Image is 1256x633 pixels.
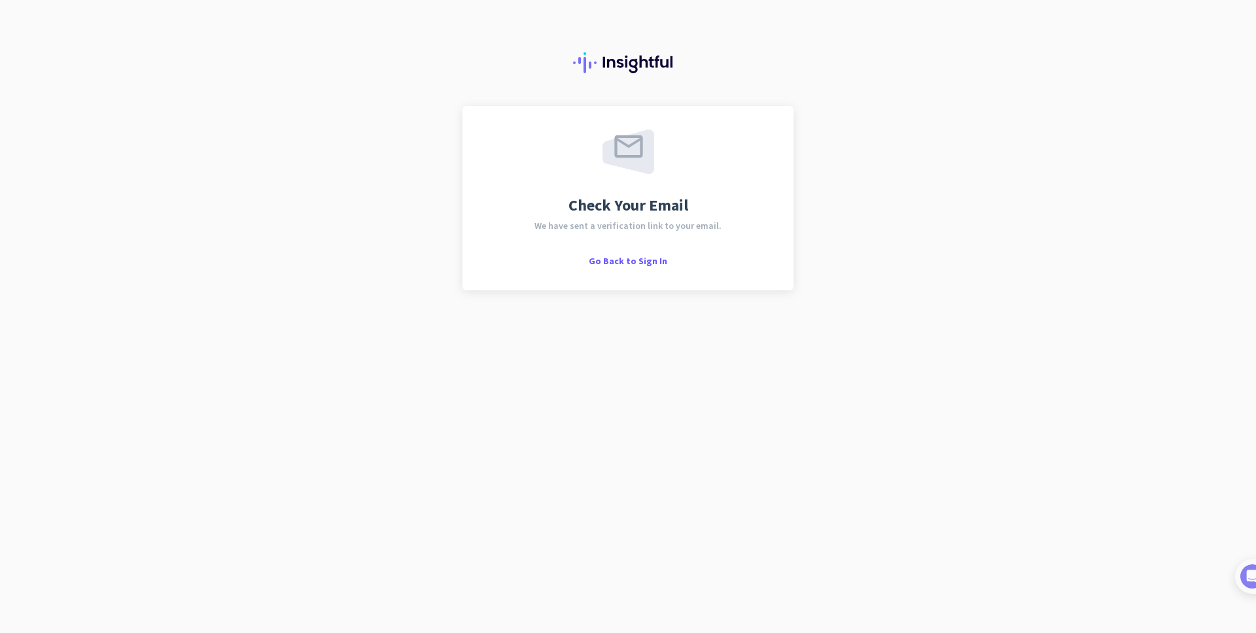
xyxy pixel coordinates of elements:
[573,52,683,73] img: Insightful
[589,255,667,267] span: Go Back to Sign In
[534,221,722,230] span: We have sent a verification link to your email.
[602,129,654,174] img: email-sent
[568,197,688,213] span: Check Your Email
